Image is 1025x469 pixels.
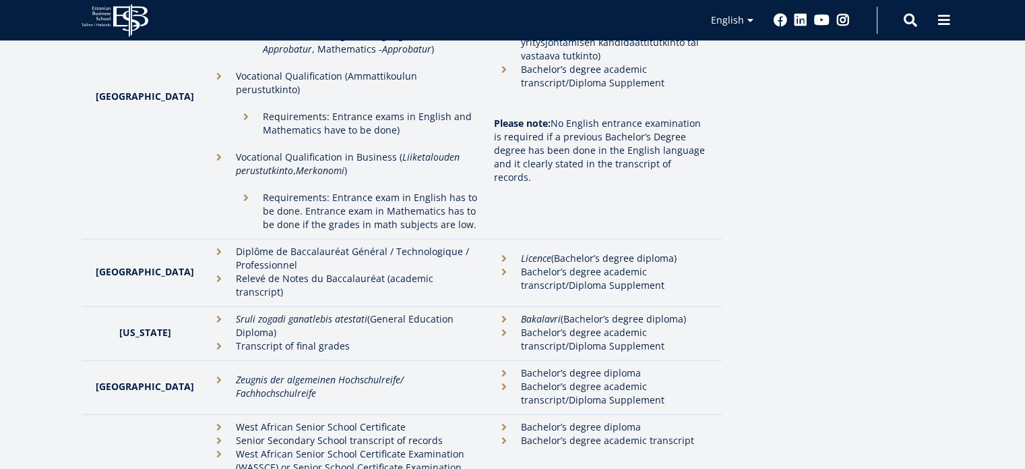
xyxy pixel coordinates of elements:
[263,191,481,231] p: Requirements: Entrance exam in English has to be done. Entrance exam in Mathematics has to be don...
[794,13,807,27] a: Linkedin
[263,110,481,150] p: Requirements: Entrance exams in English and Mathematics have to be done)
[494,380,708,407] li: Bachelor’s degree academic transcript/Diploma Supplement
[96,90,194,103] strong: [GEOGRAPHIC_DATA]
[494,366,708,380] li: Bachelor’s degree diploma
[521,90,708,103] p: ​​​​​​​
[236,312,367,325] em: Sruli zogadi ganatlebis atestati
[494,117,551,130] strong: Please note:
[209,272,481,299] li: Relevé de Notes du Baccalauréat (academic transcript)
[382,43,431,55] em: Approbatur
[296,164,344,177] em: Merkonomi
[814,13,830,27] a: Youtube
[494,252,708,265] li: (Bachelor’s degree diploma)
[209,245,481,272] li: Diplôme de Baccalauréat Général / Technologique / Professionnel
[96,265,194,278] strong: [GEOGRAPHIC_DATA]
[494,312,708,326] li: (Bachelor’s degree diploma)
[209,312,481,339] li: (General Education Diploma)
[209,339,481,353] li: Transcript of final grades
[521,312,561,325] em: Bakalavri
[236,150,460,177] em: Liiketalouden perustutkinto
[209,434,481,447] li: Senior Secondary School transcript of records
[521,63,708,90] p: Bachelor’s degree academic transcript/Diploma Supplement
[236,70,481,96] p: Vocational Qualification (Ammattikoulun perustutkinto)
[263,16,481,70] p: Requirements to apply without entrance examinations: English language - , Mathematics - )
[494,434,708,447] li: Bachelor’s degree academic transcript
[119,326,171,339] strong: [US_STATE]
[236,373,404,399] em: Zeugnis der algemeinen Hochschulreife/ Fachhochschulreife
[494,265,708,292] li: Bachelor’s degree academic transcript/Diploma Supplement
[521,252,551,265] em: Licence
[494,117,708,184] p: No English entrance examination is required if a previous Bachelor’s Degree degree has been done ...
[494,326,708,353] li: Bachelor’s degree academic transcript/Diploma Supplement
[494,420,708,434] li: Bachelor’s degree diploma
[836,13,850,27] a: Instagram
[96,380,194,393] strong: [GEOGRAPHIC_DATA]
[209,420,481,434] li: West African Senior School Certificate
[774,13,787,27] a: Facebook
[263,29,462,55] em: Cum Laude Approbatur
[236,150,481,177] p: Vocational Qualification in Business ( , )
